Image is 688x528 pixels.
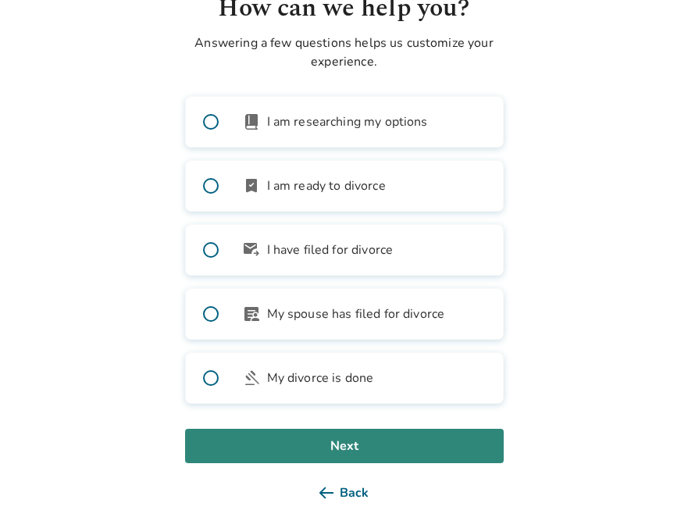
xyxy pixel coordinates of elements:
iframe: Chat Widget [610,453,688,528]
span: I am ready to divorce [267,177,386,195]
button: Next [185,429,504,463]
span: I have filed for divorce [267,241,394,259]
span: book_2 [242,112,261,131]
p: Answering a few questions helps us customize your experience. [185,34,504,71]
span: My divorce is done [267,369,374,387]
span: gavel [242,369,261,387]
span: I am researching my options [267,112,428,131]
span: bookmark_check [242,177,261,195]
span: outgoing_mail [242,241,261,259]
span: My spouse has filed for divorce [267,305,445,323]
button: Back [185,476,504,510]
span: article_person [242,305,261,323]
